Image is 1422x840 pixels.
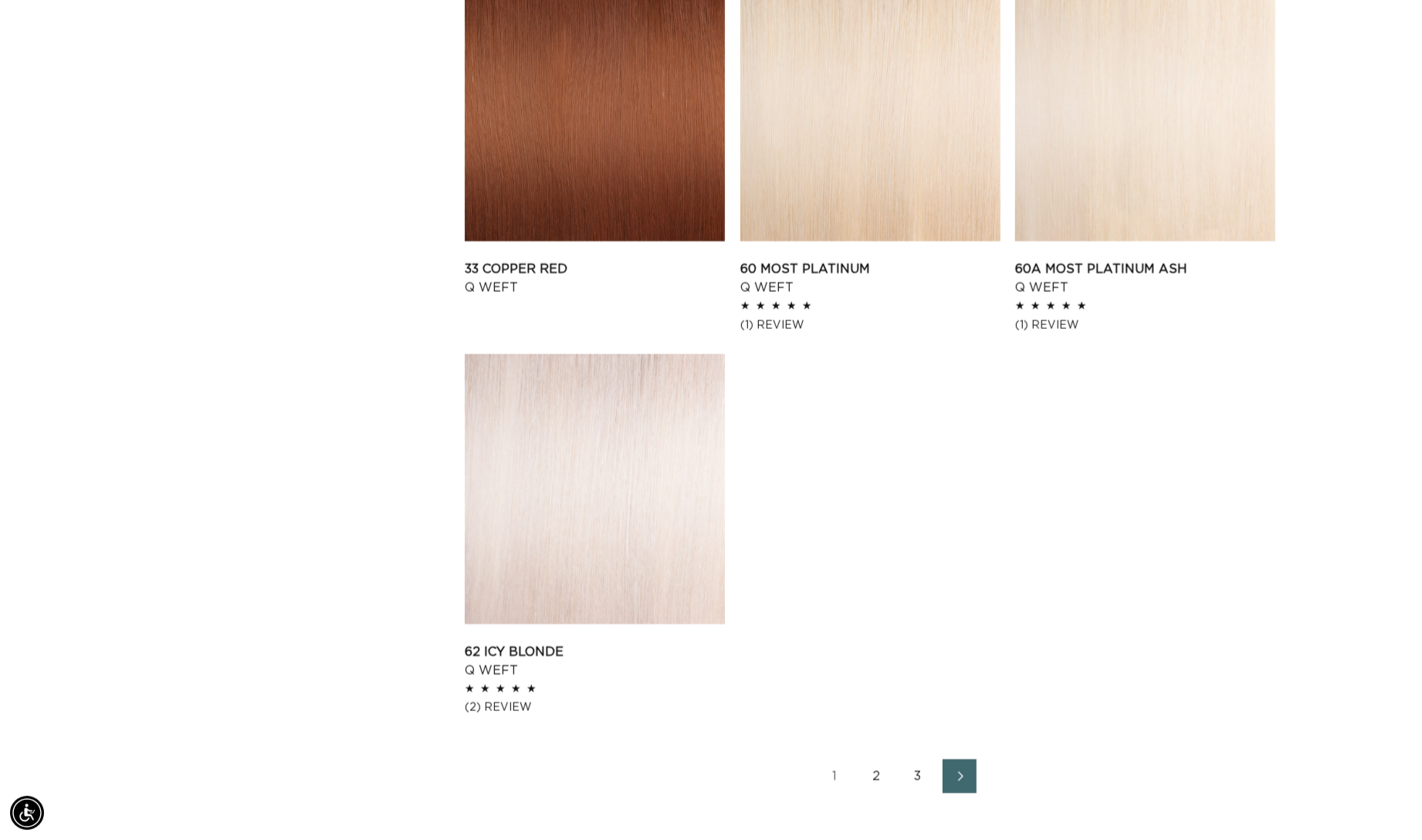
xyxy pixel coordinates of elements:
[1345,766,1422,840] iframe: Chat Widget
[465,759,1329,793] nav: Pagination
[465,642,725,679] a: 62 Icy Blonde Q Weft
[859,759,893,793] a: Page 2
[943,759,977,793] a: Next page
[818,759,852,793] a: Page 1
[901,759,935,793] a: Page 3
[10,796,44,830] div: Accessibility Menu
[465,259,725,296] a: 33 Copper Red Q Weft
[1015,259,1275,296] a: 60A Most Platinum Ash Q Weft
[740,259,1000,296] a: 60 Most Platinum Q Weft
